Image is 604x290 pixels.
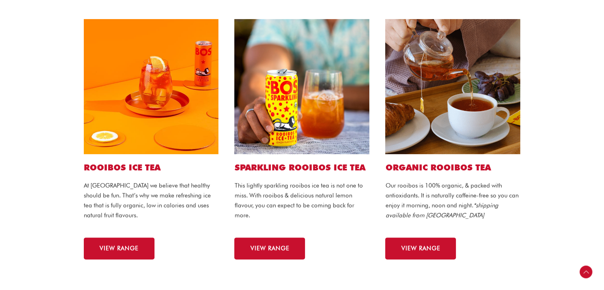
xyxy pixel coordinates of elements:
[84,181,219,220] p: At [GEOGRAPHIC_DATA] we believe that healthy should be fun. That’s why we make refreshing ice tea...
[234,238,305,259] a: VIEW RANGE
[250,246,289,251] span: VIEW RANGE
[234,162,369,173] h2: SPARKLING ROOIBOS ICE TEA
[401,246,440,251] span: VIEW RANGE
[385,162,520,173] h2: ORGANIC ROOIBOS TEA
[84,238,154,259] a: VIEW RANGE
[385,181,520,220] p: Our rooibos is 100% organic, & packed with antioxidants. It is naturally caffeine-free so you can...
[234,19,369,154] img: sparkling lemon
[84,162,219,173] h2: ROOIBOS ICE TEA
[84,19,219,154] img: peach
[385,202,498,219] em: *shipping available from [GEOGRAPHIC_DATA]
[234,181,369,220] p: This lightly sparkling rooibos ice tea is not one to miss. With rooibos & delicious natural lemon...
[385,238,456,259] a: VIEW RANGE
[100,246,139,251] span: VIEW RANGE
